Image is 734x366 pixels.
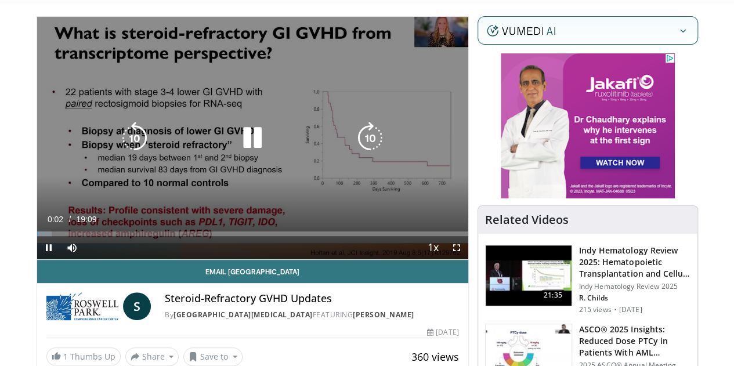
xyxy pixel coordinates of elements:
[165,310,458,320] div: By FEATURING
[619,305,642,314] p: [DATE]
[579,293,690,303] p: R. Childs
[173,310,313,320] a: [GEOGRAPHIC_DATA][MEDICAL_DATA]
[485,245,690,314] a: 21:35 Indy Hematology Review 2025: Hematopoietic Transplantation and Cellu… Indy Hematology Revie...
[411,350,459,364] span: 360 views
[37,17,468,260] video-js: Video Player
[485,213,569,227] h4: Related Videos
[487,25,555,37] img: vumedi-ai-logo.v2.svg
[165,292,458,305] h4: Steroid-Refractory GVHD Updates
[46,292,119,320] img: Roswell Park Comprehensive Cancer Center
[427,327,458,338] div: [DATE]
[539,289,567,301] span: 21:35
[501,53,675,198] iframe: Advertisement
[579,305,612,314] p: 215 views
[63,351,68,362] span: 1
[579,282,690,291] p: Indy Hematology Review 2025
[183,347,243,366] button: Save to
[445,236,468,259] button: Fullscreen
[353,310,414,320] a: [PERSON_NAME]
[579,324,690,358] h3: ASCO® 2025 Insights: Reduced Dose PTCy in Patients With AML Receivin…
[37,231,468,236] div: Progress Bar
[37,260,468,283] a: Email [GEOGRAPHIC_DATA]
[614,305,617,314] div: ·
[69,215,71,224] span: /
[125,347,179,366] button: Share
[123,292,151,320] a: S
[37,236,60,259] button: Pause
[77,215,97,224] span: 19:09
[46,347,121,365] a: 1 Thumbs Up
[60,236,84,259] button: Mute
[422,236,445,259] button: Playback Rate
[579,245,690,280] h3: Indy Hematology Review 2025: Hematopoietic Transplantation and Cellu…
[48,215,63,224] span: 0:02
[486,245,572,306] img: 5c987b30-b0ce-43ae-a877-b2d7db74d8ef.150x105_q85_crop-smart_upscale.jpg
